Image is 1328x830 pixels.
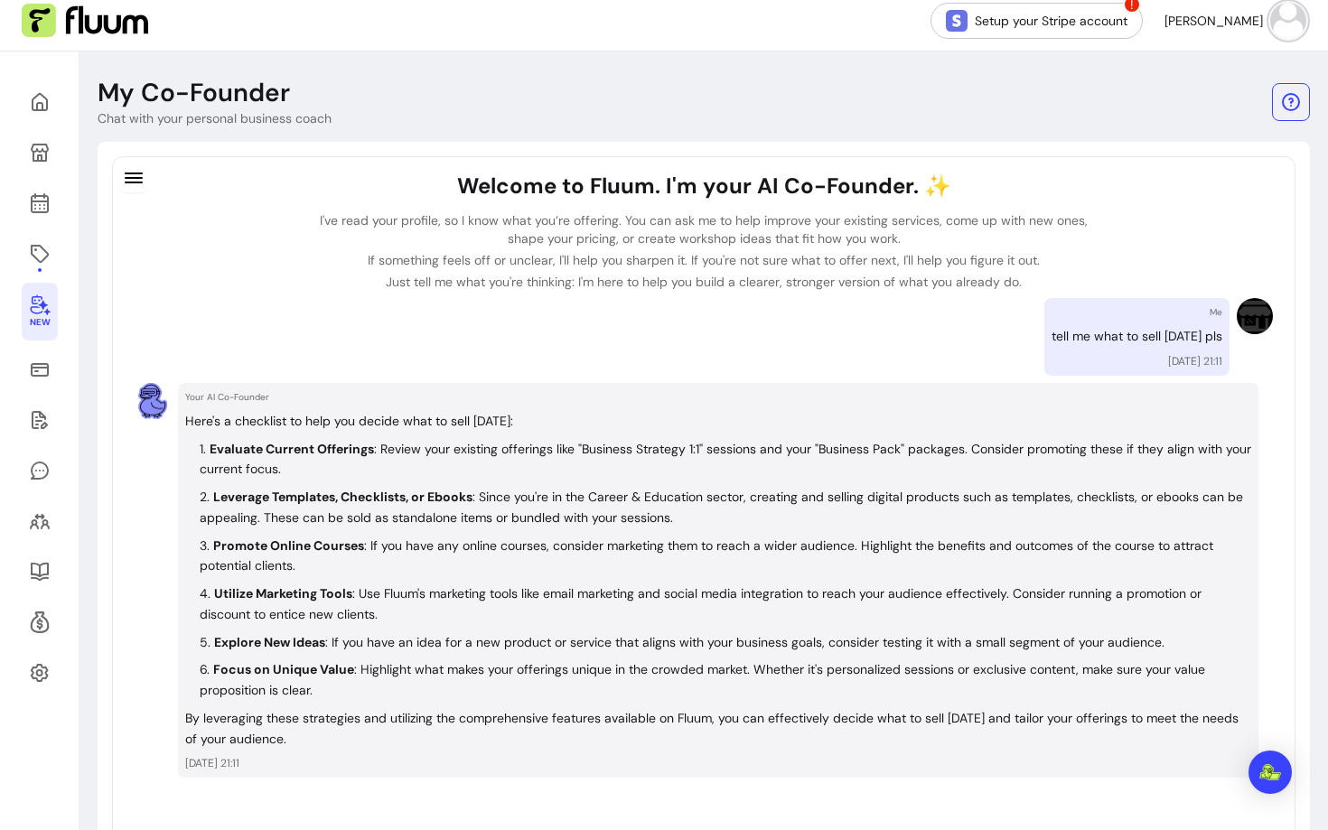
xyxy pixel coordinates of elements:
[1164,12,1263,30] span: [PERSON_NAME]
[1210,305,1222,319] p: Me
[22,232,58,275] a: Offerings
[22,499,58,543] a: Clients
[185,411,1251,432] p: Here's a checklist to help you decide what to sell [DATE]:
[1052,326,1222,347] p: tell me what to sell [DATE] pls
[310,251,1098,269] p: If something feels off or unclear, I'll help you sharpen it. If you're not sure what to offer nex...
[310,211,1098,247] p: I've read your profile, so I know what you’re offering. You can ask me to help improve your exist...
[185,390,1251,404] p: Your AI Co-Founder
[214,585,352,602] strong: Utilize Marketing Tools
[22,449,58,492] a: My Messages
[30,317,50,329] span: New
[946,10,968,32] img: Stripe Icon
[22,651,58,695] a: Settings
[1237,298,1273,334] img: Provider image
[200,441,1251,478] p: : Review your existing offerings like "Business Strategy 1:1" sessions and your "Business Pack" p...
[98,109,332,127] p: Chat with your personal business coach
[214,634,325,650] strong: Explore New Ideas
[213,537,364,554] strong: Promote Online Courses
[22,398,58,442] a: Waivers
[1168,354,1222,368] p: [DATE] 21:11
[200,661,1205,698] p: : Highlight what makes your offerings unique in the crowded market. Whether it's personalized ses...
[200,489,1243,526] p: : Since you're in the Career & Education sector, creating and selling digital products such as te...
[1249,751,1292,794] div: Open Intercom Messenger
[1270,3,1306,39] img: avatar
[22,4,148,38] img: Fluum Logo
[931,3,1143,39] a: Setup your Stripe account
[22,131,58,174] a: My Page
[22,550,58,593] a: Resources
[98,77,290,109] p: My Co-Founder
[214,634,1164,650] p: : If you have an idea for a new product or service that aligns with your business goals, consider...
[185,756,1251,770] p: [DATE] 21:11
[22,283,58,340] a: New
[210,441,374,457] strong: Evaluate Current Offerings
[185,708,1251,750] p: By leveraging these strategies and utilizing the comprehensive features available on Fluum, you c...
[200,537,1213,574] p: : If you have any online courses, consider marketing them to reach a wider audience. Highlight th...
[22,601,58,644] a: Refer & Earn
[1164,3,1306,39] button: avatar[PERSON_NAME]
[310,172,1098,201] h1: Welcome to Fluum. I'm your AI Co-Founder. ✨
[22,80,58,124] a: Home
[22,348,58,391] a: Sales
[135,383,171,419] img: AI Co-Founder avatar
[213,661,354,677] strong: Focus on Unique Value
[213,489,472,505] strong: Leverage Templates, Checklists, or Ebooks
[310,273,1098,291] p: Just tell me what you're thinking: I'm here to help you build a clearer, stronger version of what...
[22,182,58,225] a: Calendar
[200,585,1202,622] p: : Use Fluum's marketing tools like email marketing and social media integration to reach your aud...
